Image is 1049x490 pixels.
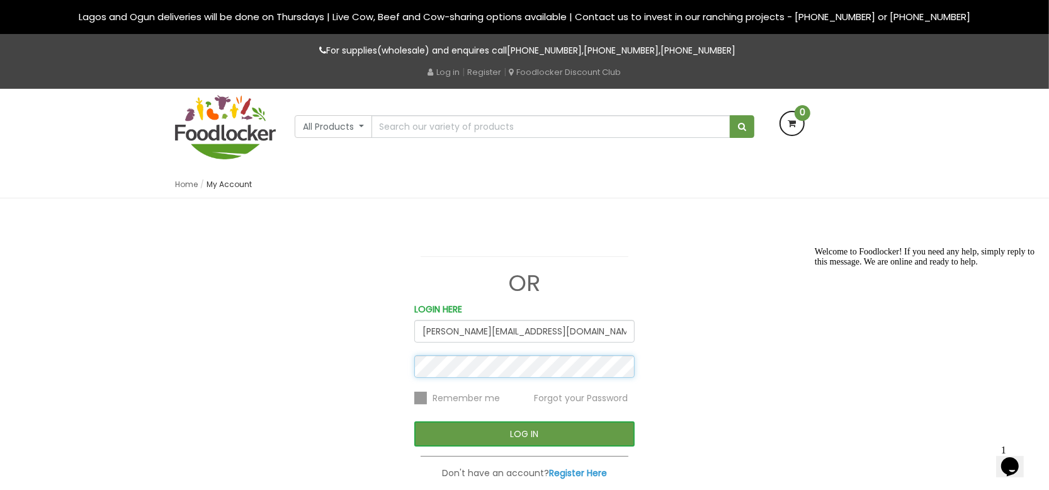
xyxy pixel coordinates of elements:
[810,242,1036,433] iframe: chat widget
[584,44,659,57] a: [PHONE_NUMBER]
[504,66,507,78] span: |
[507,44,582,57] a: [PHONE_NUMBER]
[534,392,628,404] span: Forgot your Password
[5,5,225,25] span: Welcome to Foodlocker! If you need any help, simply reply to this message. We are online and read...
[175,179,198,190] a: Home
[5,5,232,25] div: Welcome to Foodlocker! If you need any help, simply reply to this message. We are online and read...
[795,105,810,121] span: 0
[468,66,502,78] a: Register
[433,392,500,404] span: Remember me
[414,302,462,317] label: LOGIN HERE
[414,271,635,296] h1: OR
[463,66,465,78] span: |
[509,66,621,78] a: Foodlocker Discount Club
[414,421,635,447] button: LOG IN
[447,224,603,249] iframe: fb:login_button Facebook Social Plugin
[428,66,460,78] a: Log in
[414,320,635,343] input: Email
[175,95,276,159] img: FoodLocker
[414,466,635,481] p: Don't have an account?
[661,44,736,57] a: [PHONE_NUMBER]
[534,391,628,404] a: Forgot your Password
[79,10,970,23] span: Lagos and Ogun deliveries will be done on Thursdays | Live Cow, Beef and Cow-sharing options avai...
[295,115,372,138] button: All Products
[549,467,607,479] a: Register Here
[996,440,1036,477] iframe: chat widget
[371,115,730,138] input: Search our variety of products
[175,43,874,58] p: For supplies(wholesale) and enquires call , ,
